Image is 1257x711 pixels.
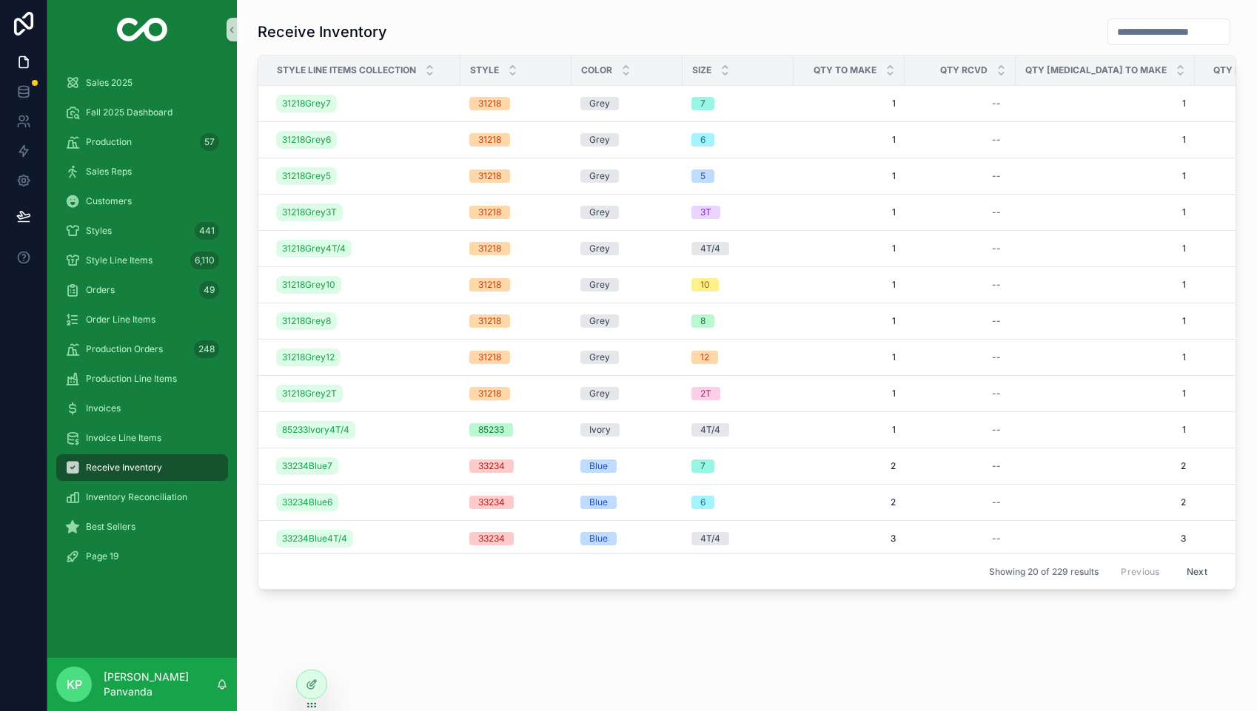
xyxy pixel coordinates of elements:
div: 49 [199,281,219,299]
div: -- [992,388,1001,400]
a: 31218Grey12 [276,346,452,369]
a: 6 [691,133,785,146]
span: 1 [802,279,896,291]
div: 7 [700,97,705,110]
a: 33234Blue4T/4 [276,527,452,550]
span: Receive Inventory [86,462,162,474]
span: 31218Grey3T [282,206,337,218]
div: Grey [589,278,610,292]
a: 85233Ivory4T/4 [276,418,452,442]
a: -- [914,128,1007,152]
a: 31218Grey3T [276,203,343,221]
div: 4T/4 [700,532,720,545]
div: 31218 [478,242,501,255]
a: 33234Blue6 [276,491,452,514]
span: Qty Rcvd [940,64,988,76]
a: Grey [580,97,674,110]
a: 31218 [469,351,563,364]
a: 31218 [469,169,563,183]
a: 85233Ivory4T/4 [276,421,355,439]
a: 2 [1025,460,1186,472]
span: 33234Blue4T/4 [282,533,347,545]
a: 10 [691,278,785,292]
span: 3 [802,533,896,545]
a: Grey [580,387,674,400]
div: 31218 [478,97,501,110]
a: Ivory [580,423,674,437]
span: Production Orders [86,343,163,355]
a: 1 [1025,243,1186,255]
a: 33234Blue4T/4 [276,530,353,547]
span: 31218Grey2T [282,388,337,400]
div: 4T/4 [700,423,720,437]
span: Color [581,64,612,76]
a: 1 [802,134,896,146]
a: 31218Grey4T/4 [276,237,452,260]
a: 31218Grey6 [276,131,337,149]
div: 85233 [478,423,504,437]
a: 1 [1025,170,1186,182]
span: 3 [1025,533,1186,545]
span: 1 [1025,98,1186,109]
span: Orders [86,284,115,296]
a: 33234Blue6 [276,493,338,511]
a: 31218 [469,242,563,255]
div: 6,110 [190,252,219,269]
a: 31218Grey4T/4 [276,240,352,257]
h1: Receive Inventory [258,21,387,42]
a: 1 [1025,351,1186,363]
span: Style [470,64,499,76]
a: Sales 2025 [56,70,228,96]
a: 4T/4 [691,423,785,437]
div: Grey [589,314,610,328]
a: Blue [580,532,674,545]
a: 31218 [469,206,563,219]
span: 31218Grey6 [282,134,331,146]
a: 31218Grey10 [276,276,341,294]
a: -- [914,527,1007,550]
a: Invoice Line Items [56,425,228,451]
a: 31218Grey7 [276,92,452,115]
a: 31218 [469,133,563,146]
a: 7 [691,97,785,110]
a: 1 [1025,388,1186,400]
a: Style Line Items6,110 [56,247,228,274]
a: 1 [802,243,896,255]
a: -- [914,201,1007,224]
img: App logo [117,18,168,41]
div: 6 [700,496,705,509]
div: Blue [589,459,608,473]
a: Grey [580,169,674,183]
span: 1 [1025,279,1186,291]
div: Ivory [589,423,611,437]
a: Styles441 [56,218,228,244]
div: 5 [700,169,705,183]
span: Style Line Items [86,255,152,266]
div: -- [992,206,1001,218]
a: -- [914,309,1007,333]
a: 1 [1025,315,1186,327]
a: 31218 [469,97,563,110]
div: 57 [200,133,219,151]
div: 12 [700,351,709,364]
div: 248 [194,340,219,358]
a: Sales Reps [56,158,228,185]
span: 1 [802,170,896,182]
a: 31218Grey3T [276,201,452,224]
div: Grey [589,169,610,183]
div: 4T/4 [700,242,720,255]
a: 3T [691,206,785,219]
span: 2 [1025,496,1186,508]
span: 1 [802,351,896,363]
span: Sales 2025 [86,77,133,89]
div: 31218 [478,206,501,219]
a: 1 [802,388,896,400]
span: Size [692,64,711,76]
a: Order Line Items [56,306,228,333]
a: Blue [580,496,674,509]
